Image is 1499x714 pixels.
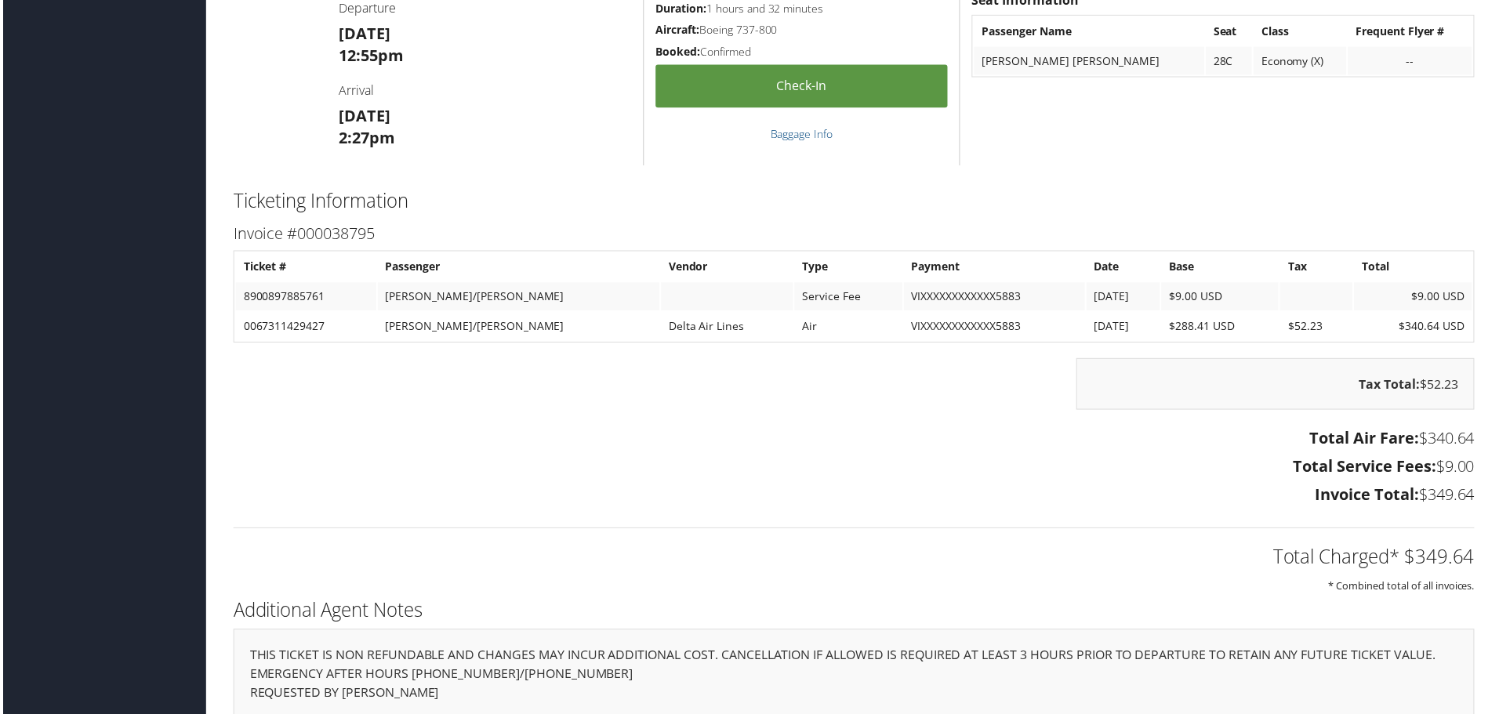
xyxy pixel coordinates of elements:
td: $9.00 USD [1357,284,1475,312]
td: Air [795,314,903,342]
h2: Total Charged* $349.64 [231,545,1478,572]
p: REQUESTED BY [PERSON_NAME] [248,686,1461,706]
h2: Additional Agent Notes [231,600,1478,626]
th: Vendor [661,254,794,282]
td: [DATE] [1088,314,1162,342]
td: 28C [1208,47,1254,75]
h2: Ticketing Information [231,188,1478,215]
td: Service Fee [795,284,903,312]
div: $52.23 [1078,360,1478,411]
a: Check-in [655,65,949,108]
strong: Invoice Total: [1318,486,1422,507]
td: $288.41 USD [1163,314,1282,342]
th: Frequent Flyer # [1351,17,1475,45]
strong: Total Air Fare: [1312,429,1422,451]
td: VIXXXXXXXXXXXX5883 [905,314,1087,342]
td: [PERSON_NAME]/[PERSON_NAME] [376,314,659,342]
td: [PERSON_NAME]/[PERSON_NAME] [376,284,659,312]
th: Type [795,254,903,282]
td: [PERSON_NAME] [PERSON_NAME] [975,47,1207,75]
h3: $340.64 [231,429,1478,451]
td: Economy (X) [1256,47,1349,75]
td: Delta Air Lines [661,314,794,342]
h3: $9.00 [231,458,1478,480]
td: 0067311429427 [234,314,375,342]
th: Base [1163,254,1282,282]
strong: [DATE] [337,106,389,127]
h3: Invoice #000038795 [231,223,1478,245]
h4: Arrival [337,82,631,100]
strong: Total Service Fees: [1296,458,1439,479]
th: Passenger [376,254,659,282]
td: $9.00 USD [1163,284,1282,312]
th: Total [1357,254,1475,282]
th: Payment [905,254,1087,282]
strong: Aircraft: [655,22,699,37]
td: [DATE] [1088,284,1162,312]
th: Date [1088,254,1162,282]
th: Ticket # [234,254,375,282]
strong: Booked: [655,44,700,59]
th: Tax [1283,254,1356,282]
h5: Confirmed [655,44,949,60]
small: * Combined total of all invoices. [1331,581,1478,595]
td: VIXXXXXXXXXXXX5883 [905,284,1087,312]
td: $340.64 USD [1357,314,1475,342]
th: Passenger Name [975,17,1207,45]
div: -- [1359,54,1468,68]
h5: 1 hours and 32 minutes [655,1,949,16]
th: Seat [1208,17,1254,45]
td: 8900897885761 [234,284,375,312]
strong: Tax Total: [1362,377,1423,394]
h5: Boeing 737-800 [655,22,949,38]
th: Class [1256,17,1349,45]
strong: [DATE] [337,23,389,44]
strong: 2:27pm [337,128,394,149]
a: Baggage Info [771,127,833,142]
strong: Duration: [655,1,706,16]
strong: 12:55pm [337,45,402,66]
h3: $349.64 [231,486,1478,508]
td: $52.23 [1283,314,1356,342]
